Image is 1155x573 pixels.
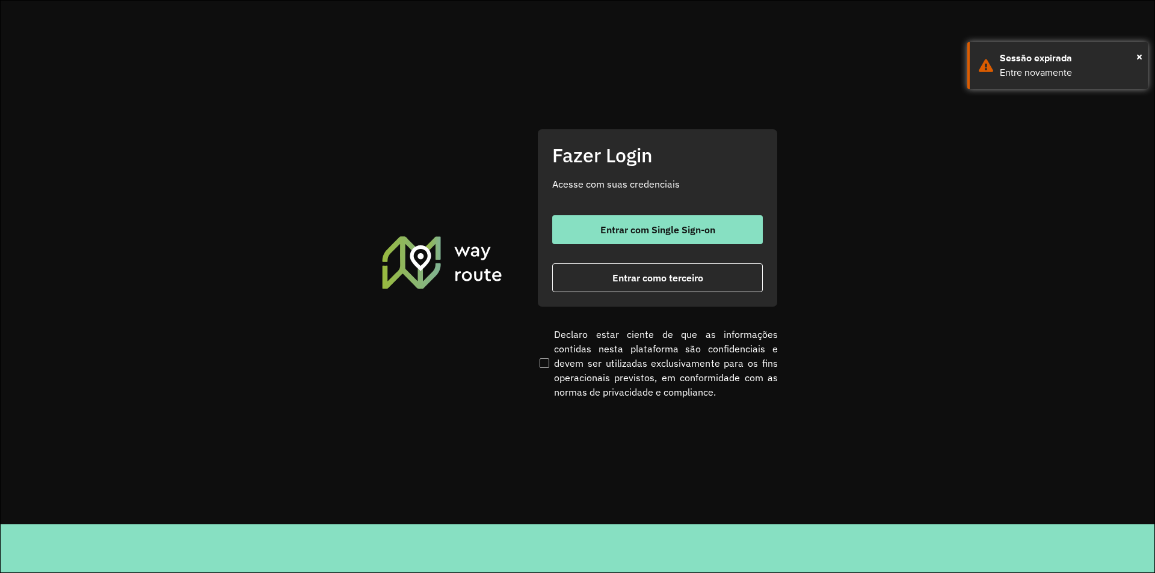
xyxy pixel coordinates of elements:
[552,144,763,167] h2: Fazer Login
[612,273,703,283] span: Entrar como terceiro
[600,225,715,234] span: Entrar com Single Sign-on
[552,177,763,191] p: Acesse com suas credenciais
[552,263,763,292] button: button
[537,327,778,399] label: Declaro estar ciente de que as informações contidas nesta plataforma são confidenciais e devem se...
[552,215,763,244] button: button
[380,234,504,290] img: Roteirizador AmbevTech
[1136,47,1142,66] span: ×
[1000,51,1139,66] div: Sessão expirada
[1136,47,1142,66] button: Close
[1000,66,1139,80] div: Entre novamente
